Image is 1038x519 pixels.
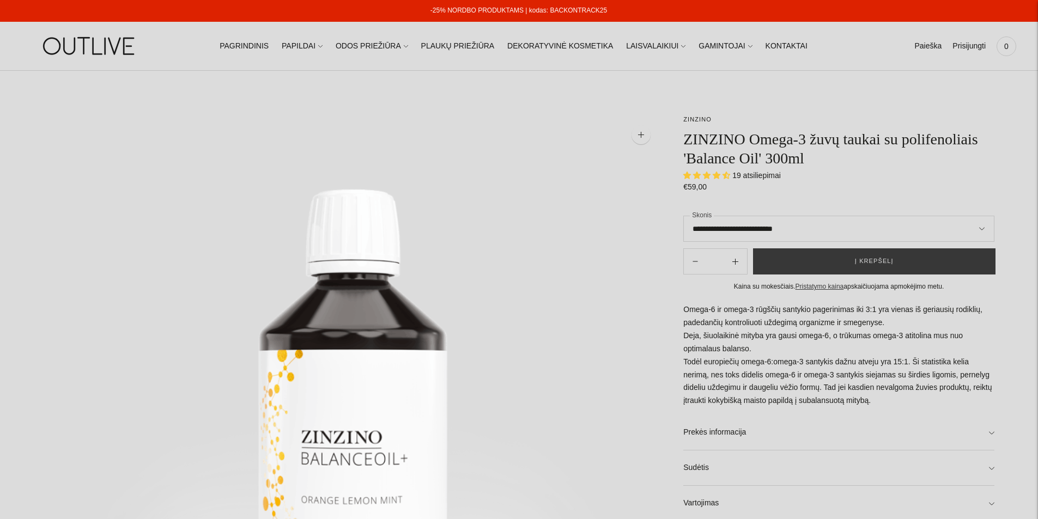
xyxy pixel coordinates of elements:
[855,256,894,267] span: Į krepšelį
[626,34,685,58] a: LAISVALAIKIUI
[724,248,747,274] button: Subtract product quantity
[999,39,1014,54] span: 0
[683,450,994,485] a: Sudėtis
[997,34,1016,58] a: 0
[683,281,994,292] div: Kaina su mokesčiais. apskaičiuojama apmokėjimo metu.
[914,34,942,58] a: Paieška
[421,34,495,58] a: PLAUKŲ PRIEŽIŪRA
[683,130,994,168] h1: ZINZINO Omega-3 žuvų taukai su polifenoliais 'Balance Oil' 300ml
[684,248,707,274] button: Add product quantity
[952,34,986,58] a: Prisijungti
[683,116,712,123] a: ZINZINO
[282,34,323,58] a: PAPILDAI
[683,415,994,450] a: Prekės informacija
[753,248,995,274] button: Į krepšelį
[796,283,844,290] a: Pristatymo kaina
[336,34,408,58] a: ODOS PRIEŽIŪRA
[430,7,607,14] a: -25% NORDBO PRODUKTAMS | kodas: BACKONTRACK25
[220,34,269,58] a: PAGRINDINIS
[22,27,158,65] img: OUTLIVE
[507,34,613,58] a: DEKORATYVINĖ KOSMETIKA
[766,34,808,58] a: KONTAKTAI
[683,303,994,408] p: Omega-6 ir omega-3 rūgščių santykio pagerinimas iki 3:1 yra vienas iš geriausių rodiklių, padedan...
[683,171,732,180] span: 4.74 stars
[699,34,752,58] a: GAMINTOJAI
[707,254,723,270] input: Product quantity
[732,171,781,180] span: 19 atsiliepimai
[683,182,707,191] span: €59,00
